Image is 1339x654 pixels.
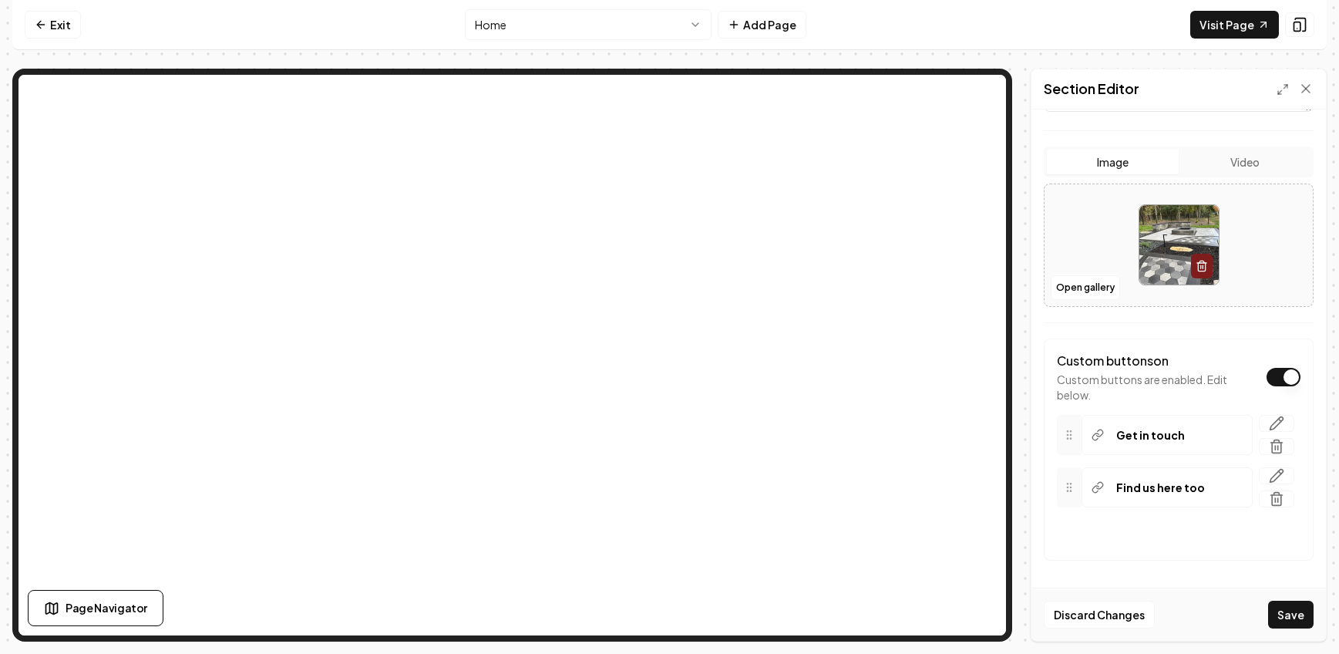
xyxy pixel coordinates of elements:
[1116,427,1185,443] p: Get in touch
[718,11,806,39] button: Add Page
[1139,205,1219,285] img: image
[1057,372,1259,403] p: Custom buttons are enabled. Edit below.
[1179,150,1310,174] button: Video
[1190,11,1279,39] a: Visit Page
[66,600,147,616] span: Page Navigator
[1057,352,1169,369] label: Custom buttons on
[25,11,81,39] a: Exit
[28,590,163,626] button: Page Navigator
[1044,601,1155,629] button: Discard Changes
[1051,275,1120,300] button: Open gallery
[1047,150,1179,174] button: Image
[1044,78,1139,99] h2: Section Editor
[1268,601,1314,629] button: Save
[1116,480,1205,495] p: Find us here too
